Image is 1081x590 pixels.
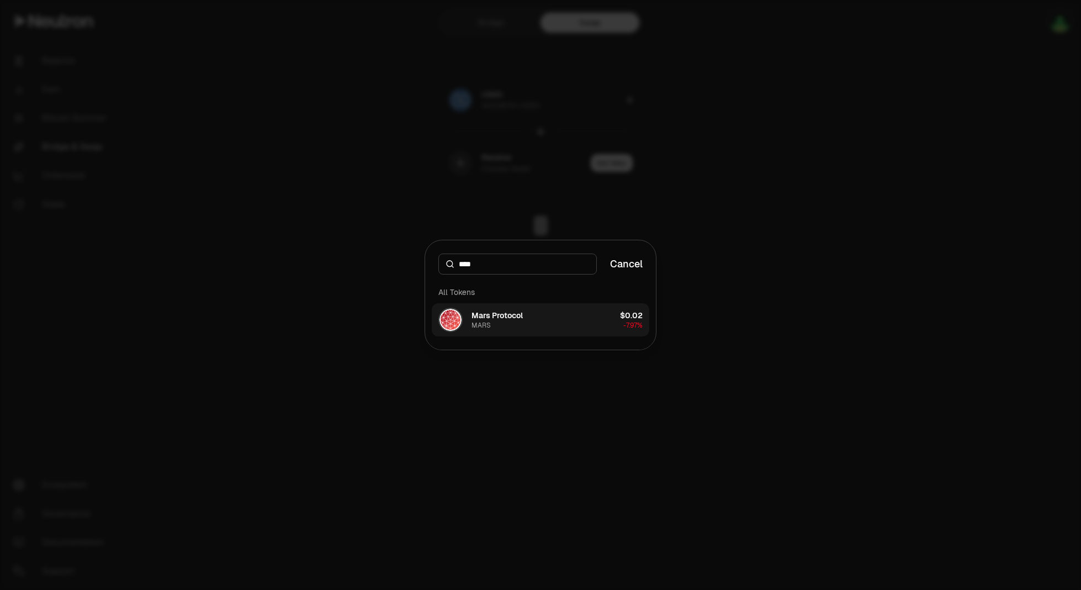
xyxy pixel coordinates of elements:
[432,303,649,336] button: MARS LogoMars ProtocolMARS$0.02-7.97%
[471,310,523,321] div: Mars Protocol
[432,281,649,303] div: All Tokens
[471,321,491,330] div: MARS
[620,310,643,321] div: $0.02
[439,309,462,331] img: MARS Logo
[623,321,643,330] span: -7.97%
[610,256,643,272] button: Cancel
